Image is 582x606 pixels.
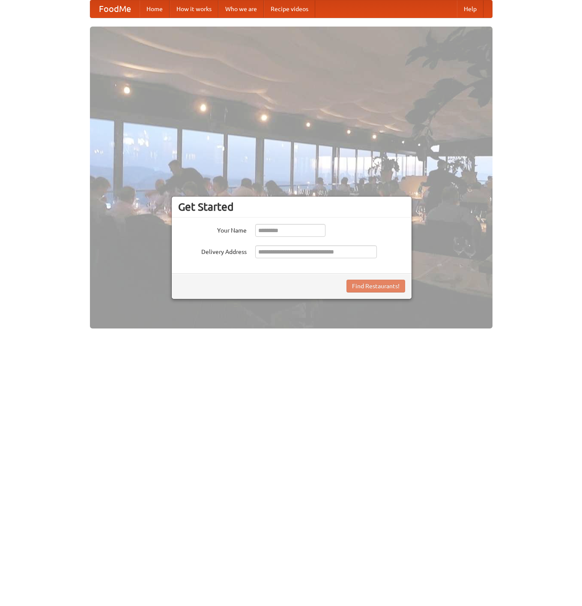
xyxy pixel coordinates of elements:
[178,245,247,256] label: Delivery Address
[346,280,405,293] button: Find Restaurants!
[90,0,140,18] a: FoodMe
[178,224,247,235] label: Your Name
[170,0,218,18] a: How it works
[264,0,315,18] a: Recipe videos
[218,0,264,18] a: Who we are
[457,0,484,18] a: Help
[178,200,405,213] h3: Get Started
[140,0,170,18] a: Home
